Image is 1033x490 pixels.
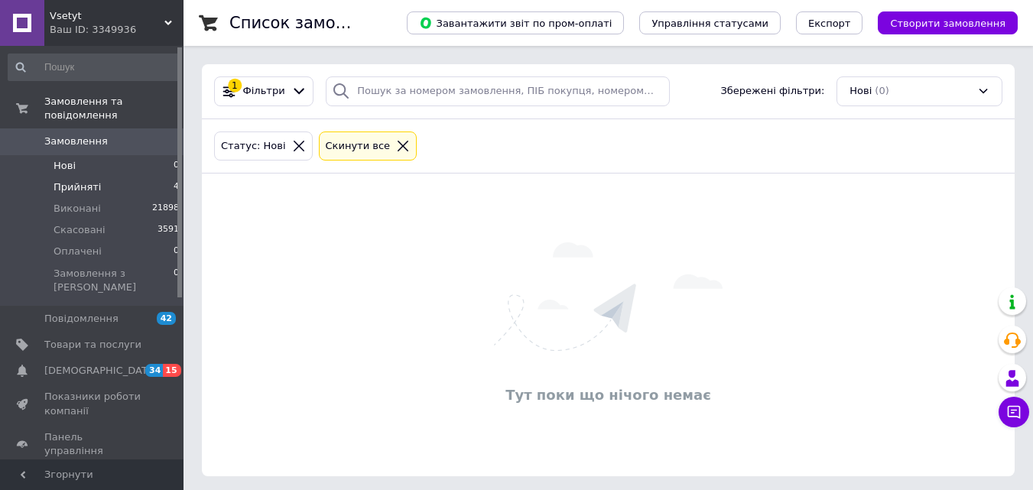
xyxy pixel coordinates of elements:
span: Прийняті [54,180,101,194]
input: Пошук [8,54,180,81]
span: Завантажити звіт по пром-оплаті [419,16,612,30]
span: 15 [163,364,180,377]
div: Cкинути все [323,138,394,154]
span: Експорт [808,18,851,29]
span: Створити замовлення [890,18,1005,29]
span: 34 [145,364,163,377]
span: Виконані [54,202,101,216]
h1: Список замовлень [229,14,385,32]
span: Vsetyt [50,9,164,23]
button: Експорт [796,11,863,34]
div: Ваш ID: 3349936 [50,23,184,37]
button: Управління статусами [639,11,781,34]
span: Показники роботи компанії [44,390,141,417]
button: Чат з покупцем [999,397,1029,427]
div: Тут поки що нічого немає [210,385,1007,404]
span: 0 [174,245,179,258]
span: Фільтри [243,84,285,99]
span: (0) [875,85,888,96]
span: Управління статусами [651,18,768,29]
span: Замовлення [44,135,108,148]
span: Замовлення та повідомлення [44,95,184,122]
span: 0 [174,159,179,173]
input: Пошук за номером замовлення, ПІБ покупця, номером телефону, Email, номером накладної [326,76,669,106]
a: Створити замовлення [862,17,1018,28]
span: Повідомлення [44,312,119,326]
span: Нові [849,84,872,99]
div: Статус: Нові [218,138,289,154]
span: [DEMOGRAPHIC_DATA] [44,364,158,378]
span: Панель управління [44,430,141,458]
span: Замовлення з [PERSON_NAME] [54,267,174,294]
button: Створити замовлення [878,11,1018,34]
span: Збережені фільтри: [720,84,824,99]
span: 21898 [152,202,179,216]
button: Завантажити звіт по пром-оплаті [407,11,624,34]
span: 0 [174,267,179,294]
span: 4 [174,180,179,194]
span: Оплачені [54,245,102,258]
span: Товари та послуги [44,338,141,352]
span: 3591 [158,223,179,237]
div: 1 [228,79,242,92]
span: Нові [54,159,76,173]
span: Скасовані [54,223,106,237]
span: 42 [157,312,176,325]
